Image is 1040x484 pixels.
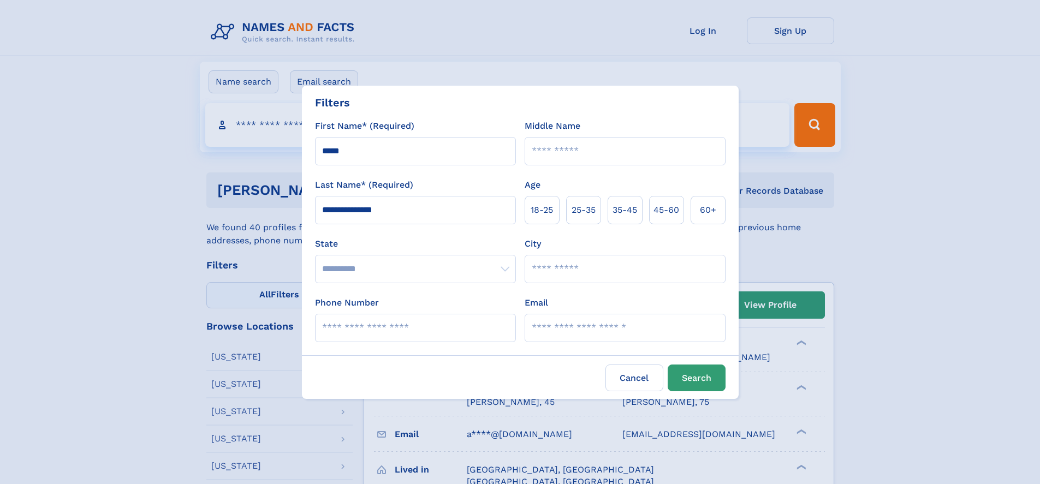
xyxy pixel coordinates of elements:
label: First Name* (Required) [315,119,414,133]
span: 35‑45 [613,204,637,217]
span: 18‑25 [531,204,553,217]
label: City [525,237,541,250]
label: Last Name* (Required) [315,178,413,192]
label: State [315,237,516,250]
span: 60+ [700,204,716,217]
label: Middle Name [525,119,580,133]
span: 25‑35 [572,204,596,217]
div: Filters [315,94,350,111]
span: 45‑60 [653,204,679,217]
label: Age [525,178,540,192]
button: Search [668,365,726,391]
label: Phone Number [315,296,379,309]
label: Cancel [605,365,663,391]
label: Email [525,296,548,309]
